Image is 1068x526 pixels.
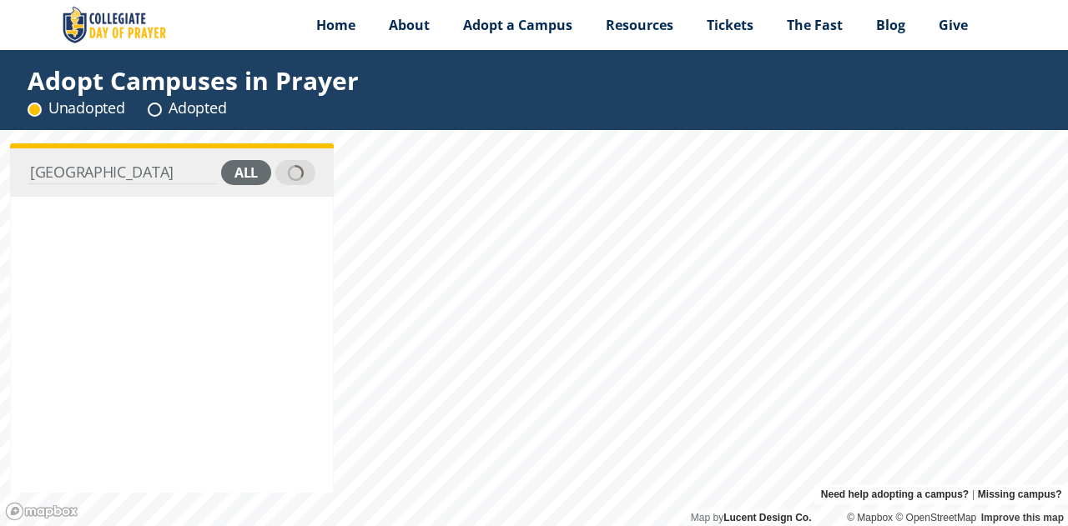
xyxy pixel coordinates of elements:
a: Lucent Design Co. [723,512,811,523]
a: OpenStreetMap [895,512,976,523]
div: all [221,160,271,185]
span: About [389,16,430,34]
a: Mapbox [847,512,893,523]
span: The Fast [787,16,843,34]
a: Improve this map [981,512,1064,523]
span: Tickets [707,16,753,34]
div: Unadopted [28,98,124,118]
div: | [814,484,1068,504]
a: Tickets [690,4,770,46]
a: Home [300,4,372,46]
div: Map by [684,509,818,526]
span: Adopt a Campus [463,16,572,34]
span: Blog [876,16,905,34]
a: Resources [589,4,690,46]
a: Missing campus? [978,484,1062,504]
a: The Fast [770,4,859,46]
a: About [372,4,446,46]
a: Give [922,4,985,46]
a: Need help adopting a campus? [821,484,969,504]
div: Adopt Campuses in Prayer [28,70,359,91]
div: Adopted [148,98,226,118]
span: Give [939,16,968,34]
input: Find Your Campus [28,161,217,184]
span: Home [316,16,355,34]
a: Mapbox logo [5,502,78,521]
a: Blog [859,4,922,46]
a: Adopt a Campus [446,4,589,46]
span: Resources [606,16,673,34]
